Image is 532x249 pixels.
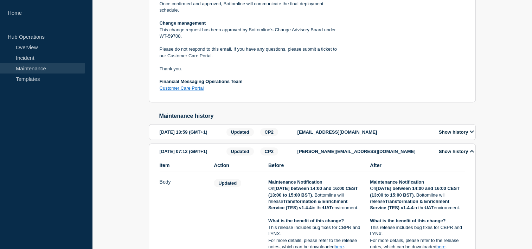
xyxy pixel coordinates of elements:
[160,46,341,59] p: Please do not respond to this email. If you have any questions, please submit a ticket to our Cus...
[214,179,241,187] span: Updated
[437,148,476,154] button: Show history
[370,186,461,197] strong: [DATE] between 14:00 and 16:00 CEST (13:00 to 15:00 BST)
[297,149,431,154] p: [PERSON_NAME][EMAIL_ADDRESS][DOMAIN_NAME]
[160,1,341,14] p: Once confirmed and approved, Bottomline will communicate the final deployment schedule.
[437,129,476,135] button: Show history
[159,113,476,119] h2: Maintenance history
[370,185,464,211] p: On , Bottomline will release in the environment.
[370,224,464,237] p: This release includes bug fixes for CBPR and LYNX.
[260,128,278,136] span: CP2
[214,162,261,168] span: Action
[160,128,224,136] div: [DATE] 13:59 (GMT+1)
[268,218,344,223] strong: What is the benefit of this change?
[370,162,464,168] span: After
[268,224,363,237] p: This release includes bug fixes for CBPR and LYNX.
[160,147,224,155] div: [DATE] 07:12 (GMT+1)
[160,20,206,26] strong: Change management
[160,66,341,72] p: Thank you.
[297,129,431,135] p: [EMAIL_ADDRESS][DOMAIN_NAME]
[370,199,450,210] strong: Transformation & Enrichment Service (TES) v1.4.4
[323,205,332,210] strong: UAT
[226,147,254,155] span: Updated
[370,218,446,223] strong: What is the benefit of this change?
[268,162,363,168] span: Before
[160,27,341,40] p: This change request has been approved by Bottomline’s Change Advisory Board under WT-59708.
[370,179,424,185] strong: Maintenance Notification
[268,199,349,210] strong: Transformation & Enrichment Service (TES) v1.4.4
[226,128,254,136] span: Updated
[425,205,434,210] strong: UAT
[160,85,204,91] a: Customer Care Portal
[160,162,207,168] span: Item
[268,185,363,211] p: On , Bottomline will release in the environment.
[268,179,322,185] strong: Maintenance Notification
[260,147,278,155] span: CP2
[268,186,359,197] strong: [DATE] between 14:00 and 16:00 CEST (13:00 to 15:00 BST)
[160,79,243,84] strong: Financial Messaging Operations Team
